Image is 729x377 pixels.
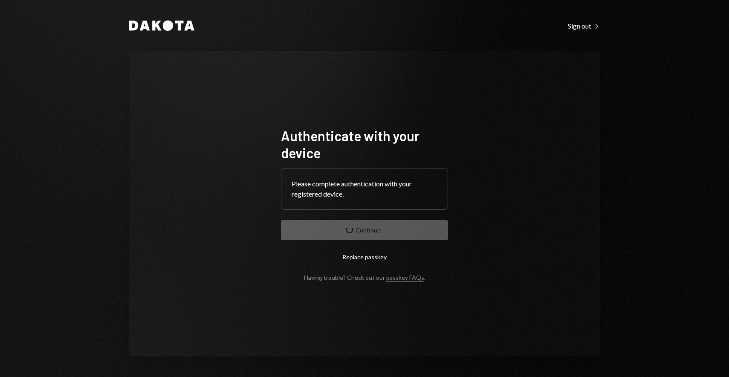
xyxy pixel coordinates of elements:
a: passkey FAQs [386,274,424,282]
div: Sign out [568,22,600,30]
div: Please complete authentication with your registered device. [292,179,437,199]
a: Sign out [568,21,600,30]
button: Replace passkey [281,247,448,267]
div: Having trouble? Check out our . [304,274,425,281]
h1: Authenticate with your device [281,127,448,161]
